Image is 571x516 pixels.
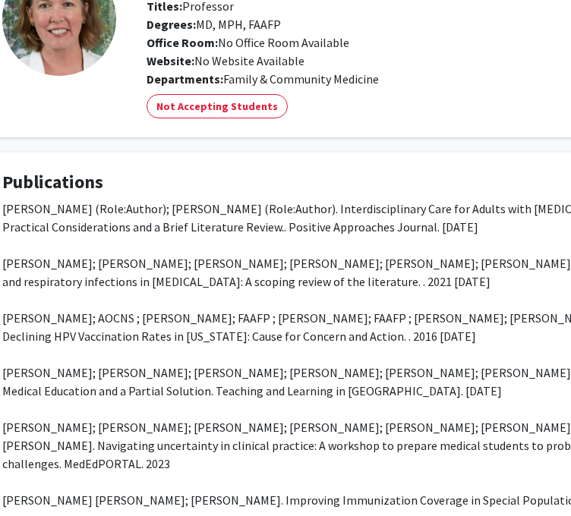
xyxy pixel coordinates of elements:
b: Degrees: [147,17,196,32]
span: Family & Community Medicine [223,71,379,87]
span: No Website Available [147,53,304,68]
span: No Office Room Available [147,35,349,50]
mat-chip: Not Accepting Students [147,94,288,118]
b: Departments: [147,71,223,87]
b: Office Room: [147,35,218,50]
b: Website: [147,53,194,68]
span: MD, MPH, FAAFP [147,17,281,32]
iframe: Chat [11,448,65,505]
